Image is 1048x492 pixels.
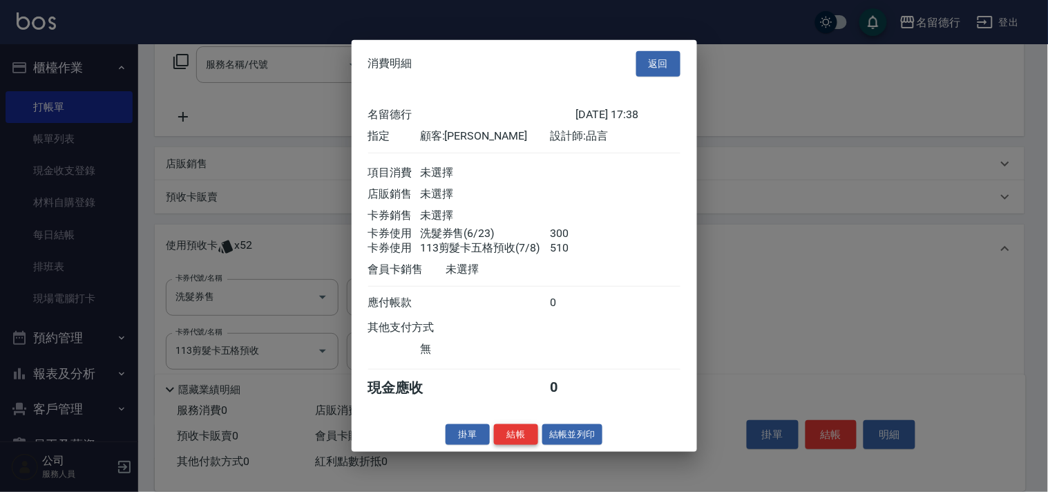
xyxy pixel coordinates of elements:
[368,165,420,180] div: 項目消費
[550,295,602,310] div: 0
[368,107,576,122] div: 名留德行
[368,378,446,397] div: 現金應收
[550,129,680,143] div: 設計師: 品言
[368,320,473,334] div: 其他支付方式
[368,226,420,240] div: 卡券使用
[420,187,550,201] div: 未選擇
[446,424,490,445] button: 掛單
[420,165,550,180] div: 未選擇
[368,240,420,255] div: 卡券使用
[420,208,550,223] div: 未選擇
[368,262,446,276] div: 會員卡銷售
[420,341,550,356] div: 無
[576,107,680,122] div: [DATE] 17:38
[542,424,602,445] button: 結帳並列印
[420,240,550,255] div: 113剪髮卡五格預收(7/8)
[420,129,550,143] div: 顧客: [PERSON_NAME]
[550,378,602,397] div: 0
[550,240,602,255] div: 510
[368,57,412,70] span: 消費明細
[368,295,420,310] div: 應付帳款
[446,262,576,276] div: 未選擇
[494,424,538,445] button: 結帳
[368,129,420,143] div: 指定
[368,187,420,201] div: 店販銷售
[368,208,420,223] div: 卡券銷售
[420,226,550,240] div: 洗髮券售(6/23)
[636,51,680,77] button: 返回
[550,226,602,240] div: 300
